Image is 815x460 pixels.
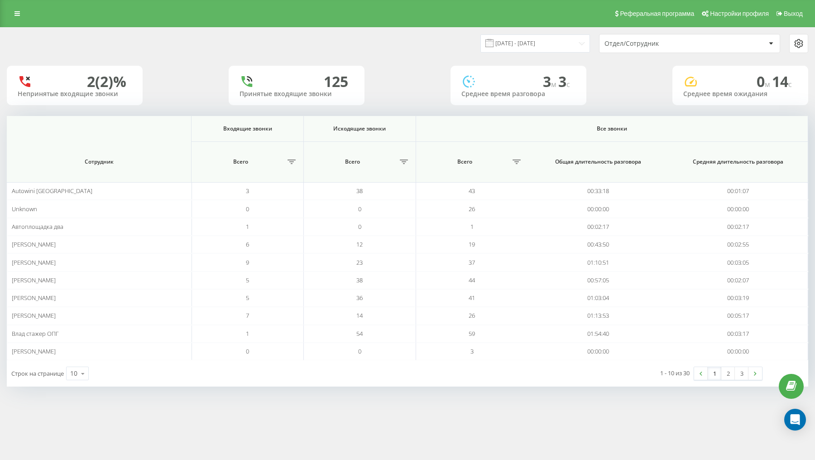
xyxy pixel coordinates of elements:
[246,223,249,231] span: 1
[528,253,668,271] td: 01:10:51
[356,329,363,338] span: 54
[668,253,808,271] td: 00:03:05
[356,258,363,266] span: 23
[12,347,56,355] span: [PERSON_NAME]
[246,329,249,338] span: 1
[358,223,361,231] span: 0
[551,79,558,89] span: м
[246,347,249,355] span: 0
[668,200,808,218] td: 00:00:00
[421,158,509,165] span: Всего
[528,343,668,360] td: 00:00:00
[784,10,803,17] span: Выход
[604,40,713,48] div: Отдел/Сотрудник
[469,294,475,302] span: 41
[679,158,797,165] span: Средняя длительность разговора
[313,125,406,132] span: Исходящие звонки
[528,218,668,236] td: 00:02:17
[668,236,808,253] td: 00:02:55
[308,158,397,165] span: Всего
[528,325,668,343] td: 01:54:40
[668,182,808,200] td: 00:01:07
[70,369,77,378] div: 10
[668,218,808,236] td: 00:02:17
[246,311,249,320] span: 7
[528,236,668,253] td: 00:43:50
[356,240,363,248] span: 12
[772,72,792,91] span: 14
[558,72,570,91] span: 3
[528,200,668,218] td: 00:00:00
[12,187,92,195] span: Autowini [GEOGRAPHIC_DATA]
[543,72,558,91] span: 3
[620,10,694,17] span: Реферальная программа
[12,329,59,338] span: Влад стажер ОПГ
[683,90,797,98] div: Среднее время ожидания
[469,187,475,195] span: 43
[201,125,294,132] span: Входящие звонки
[20,158,178,165] span: Сотрудник
[358,205,361,213] span: 0
[566,79,570,89] span: c
[528,307,668,324] td: 01:13:53
[469,329,475,338] span: 59
[539,158,657,165] span: Общая длительность разговора
[246,276,249,284] span: 5
[246,240,249,248] span: 6
[246,294,249,302] span: 5
[668,289,808,307] td: 00:03:19
[668,343,808,360] td: 00:00:00
[356,311,363,320] span: 14
[12,205,37,213] span: Unknown
[12,311,56,320] span: [PERSON_NAME]
[469,311,475,320] span: 26
[721,367,735,380] a: 2
[528,182,668,200] td: 00:33:18
[246,205,249,213] span: 0
[12,294,56,302] span: [PERSON_NAME]
[757,72,772,91] span: 0
[12,240,56,248] span: [PERSON_NAME]
[660,368,690,378] div: 1 - 10 из 30
[11,369,64,378] span: Строк на странице
[12,223,63,231] span: Автоплощадка два
[324,73,348,90] div: 125
[469,205,475,213] span: 26
[469,240,475,248] span: 19
[668,307,808,324] td: 00:05:17
[528,271,668,289] td: 00:57:05
[196,158,284,165] span: Всего
[246,187,249,195] span: 3
[528,289,668,307] td: 01:03:04
[356,276,363,284] span: 38
[18,90,132,98] div: Непринятые входящие звонки
[668,271,808,289] td: 00:02:07
[765,79,772,89] span: м
[240,90,354,98] div: Принятые входящие звонки
[87,73,126,90] div: 2 (2)%
[356,294,363,302] span: 36
[708,367,721,380] a: 1
[461,90,575,98] div: Среднее время разговора
[784,409,806,431] div: Open Intercom Messenger
[440,125,784,132] span: Все звонки
[469,276,475,284] span: 44
[668,325,808,343] td: 00:03:17
[788,79,792,89] span: c
[469,258,475,266] span: 37
[12,258,56,266] span: [PERSON_NAME]
[470,223,474,231] span: 1
[735,367,748,380] a: 3
[246,258,249,266] span: 9
[710,10,769,17] span: Настройки профиля
[358,347,361,355] span: 0
[12,276,56,284] span: [PERSON_NAME]
[356,187,363,195] span: 38
[470,347,474,355] span: 3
